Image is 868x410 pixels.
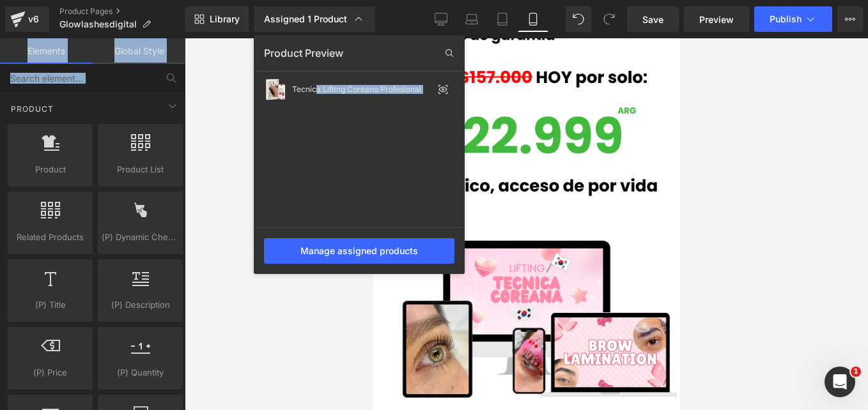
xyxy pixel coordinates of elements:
div: Product Preview [254,43,465,63]
a: Global Style [93,38,185,64]
span: 1 [851,367,861,377]
a: New Library [185,6,249,32]
a: Desktop [426,6,456,32]
a: Mobile [518,6,548,32]
button: Undo [566,6,591,32]
span: (P) Description [102,298,179,312]
span: (P) Quantity [102,366,179,379]
a: Laptop [456,6,487,32]
a: Preview [684,6,749,32]
span: Product [10,103,55,115]
a: Tablet [487,6,518,32]
div: Assigned 1 Product [264,13,365,26]
button: Redo [596,6,622,32]
span: Related Products [12,231,89,244]
div: Tecnica Lifting Coreano Profesional [292,85,433,94]
span: Publish [770,14,802,24]
span: Product [12,163,89,176]
div: Manage assigned products [264,238,454,264]
span: Library [210,13,240,25]
span: (P) Title [12,298,89,312]
iframe: Intercom live chat [825,367,855,397]
a: Product Pages [59,6,185,17]
span: Glowlashesdigital [59,19,137,29]
a: v6 [5,6,49,32]
button: More [837,6,863,32]
span: Save [642,13,663,26]
span: Product List [102,163,179,176]
span: (P) Price [12,366,89,379]
span: (P) Dynamic Checkout Button [102,231,179,244]
span: Preview [699,13,734,26]
div: v6 [26,11,42,27]
button: Publish [754,6,832,32]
